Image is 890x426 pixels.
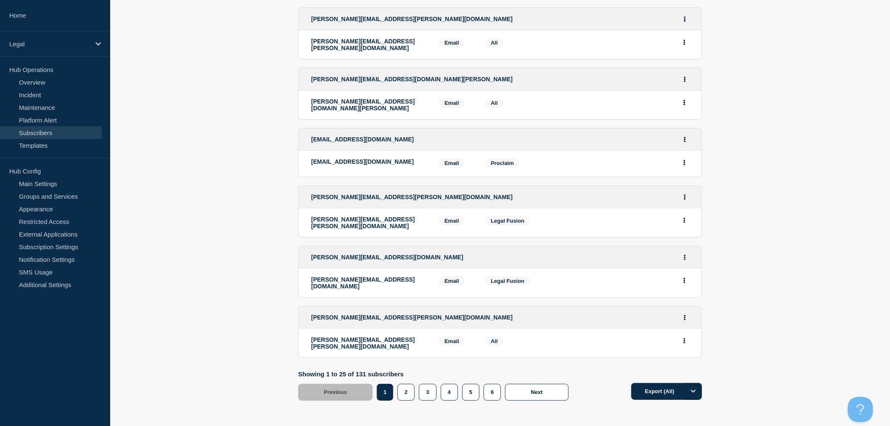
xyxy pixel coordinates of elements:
button: Actions [680,251,690,264]
p: [PERSON_NAME][EMAIL_ADDRESS][PERSON_NAME][DOMAIN_NAME] [311,216,426,229]
span: Previous [324,389,347,395]
p: [PERSON_NAME][EMAIL_ADDRESS][DOMAIN_NAME] [311,276,426,290]
span: Legal Fusion [491,218,524,224]
button: 5 [462,384,479,401]
p: [EMAIL_ADDRESS][DOMAIN_NAME] [311,158,426,165]
button: Actions [679,214,690,227]
span: All [491,100,498,106]
span: Email [439,98,465,108]
span: Legal Fusion [491,278,524,284]
span: [PERSON_NAME][EMAIL_ADDRESS][PERSON_NAME][DOMAIN_NAME] [311,194,513,200]
span: [PERSON_NAME][EMAIL_ADDRESS][PERSON_NAME][DOMAIN_NAME] [311,16,513,22]
button: Next [505,384,568,401]
p: Showing 1 to 25 of 131 subscribers [298,370,573,378]
span: Email [439,158,465,168]
button: Actions [679,36,690,49]
button: Actions [680,133,690,146]
iframe: Help Scout Beacon - Open [848,397,873,422]
button: Actions [680,191,690,204]
span: Email [439,336,465,346]
span: Email [439,38,465,48]
button: Actions [679,156,690,169]
button: 1 [377,384,393,401]
span: Next [531,389,543,395]
span: Email [439,216,465,226]
span: All [491,338,498,344]
button: Actions [679,334,690,347]
button: 4 [441,384,458,401]
p: Legal [9,40,90,48]
span: [PERSON_NAME][EMAIL_ADDRESS][DOMAIN_NAME][PERSON_NAME] [311,76,513,83]
p: [PERSON_NAME][EMAIL_ADDRESS][PERSON_NAME][DOMAIN_NAME] [311,336,426,350]
span: [PERSON_NAME][EMAIL_ADDRESS][DOMAIN_NAME] [311,254,464,261]
span: [PERSON_NAME][EMAIL_ADDRESS][PERSON_NAME][DOMAIN_NAME] [311,314,513,321]
p: [PERSON_NAME][EMAIL_ADDRESS][DOMAIN_NAME][PERSON_NAME] [311,98,426,112]
button: 2 [397,384,415,401]
button: Actions [680,13,690,26]
span: Proclaim [491,160,514,166]
button: Actions [679,274,690,287]
button: 6 [484,384,501,401]
button: Previous [298,384,373,401]
p: [PERSON_NAME][EMAIL_ADDRESS][PERSON_NAME][DOMAIN_NAME] [311,38,426,51]
button: Export (All) [631,383,702,400]
button: Actions [680,311,690,324]
span: [EMAIL_ADDRESS][DOMAIN_NAME] [311,136,414,143]
button: Options [685,383,702,400]
button: Actions [679,96,690,109]
button: Actions [680,73,690,86]
button: 3 [419,384,436,401]
span: All [491,40,498,46]
span: Email [439,276,465,286]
